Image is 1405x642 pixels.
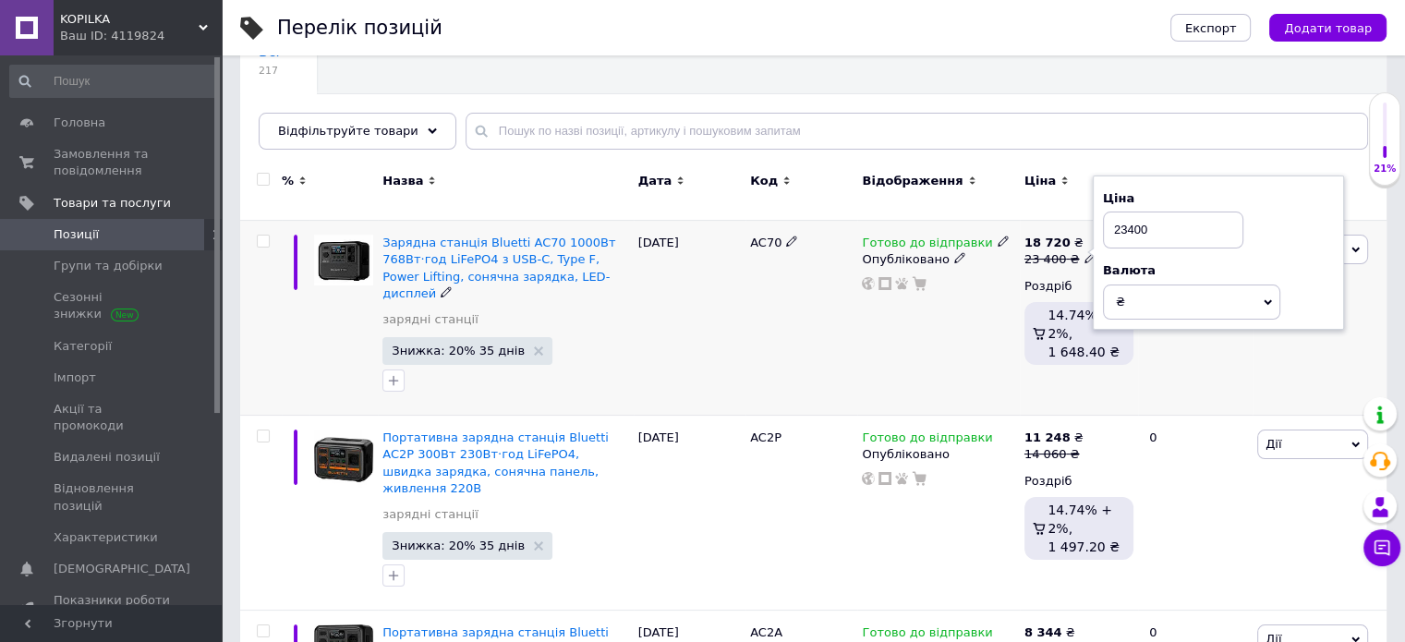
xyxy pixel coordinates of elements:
div: Роздріб [1024,473,1133,490]
div: Опубліковано [862,251,1014,268]
div: Перелік позицій [277,18,442,38]
span: Категорії [54,338,112,355]
span: KOPILKA [60,11,199,28]
span: Знижка: 20% 35 днів [392,539,525,551]
span: AC2P [750,430,781,444]
a: Зарядна станція Bluetti AC70 1000Вт 768Вт·год LiFePO4 з USB-C, Type F, Power Lifting, сонячна зар... [382,236,615,300]
input: Пошук по назві позиції, артикулу і пошуковим запитам [466,113,1368,150]
a: зарядні станції [382,506,478,523]
span: Дата [638,173,672,189]
div: Ваш ID: 4119824 [60,28,222,44]
span: Товари та послуги [54,195,171,212]
b: 18 720 [1024,236,1071,249]
div: ₴ [1024,235,1096,251]
div: 0 [1138,416,1253,611]
button: Чат з покупцем [1363,529,1400,566]
span: Код [750,173,778,189]
span: Назва [382,173,423,189]
div: Ціна [1103,190,1334,207]
button: Експорт [1170,14,1252,42]
span: Акції та промокоди [54,401,171,434]
b: 8 344 [1024,625,1062,639]
span: Видалені позиції [54,449,160,466]
div: [DATE] [634,221,745,416]
span: Показники роботи компанії [54,592,171,625]
div: 14 060 ₴ [1024,446,1084,463]
span: Сезонні знижки [54,289,171,322]
span: % [282,173,294,189]
button: Додати товар [1269,14,1387,42]
span: Головна [54,115,105,131]
div: Опубліковано [862,446,1014,463]
span: 217 [259,64,280,78]
div: [DATE] [634,416,745,611]
span: AC70 [750,236,781,249]
span: Готово до відправки [862,236,992,255]
div: 23 400 ₴ [1024,251,1096,268]
span: Відновлення позицій [54,480,171,514]
span: Додати товар [1284,21,1372,35]
span: AC2A [750,625,782,639]
span: Замовлення та повідомлення [54,146,171,179]
span: Експорт [1185,21,1237,35]
span: 1 648.40 ₴ [1048,345,1120,359]
input: Пошук [9,65,218,98]
span: Відображення [862,173,963,189]
span: Всі [259,43,280,60]
b: 11 248 [1024,430,1071,444]
span: Характеристики [54,529,158,546]
span: Дії [1266,437,1281,451]
div: Роздріб [1024,278,1133,295]
img: Зарядная станция Bluetti AC70 1000Вт 768Втч LiFePO4 с USB-C, Type F, Power Lifting, солнечная зар... [314,235,373,285]
div: ₴ [1024,624,1080,641]
span: 1 497.20 ₴ [1048,539,1120,554]
span: Готово до відправки [862,430,992,450]
span: Відфільтруйте товари [278,124,418,138]
div: 21% [1370,163,1399,176]
span: Позиції [54,226,99,243]
span: 14.74% + 2%, [1048,308,1112,341]
span: Імпорт [54,369,96,386]
img: Портативная зарядная станция Bluetti AC2P 300Вт 230Втч LiFePO4, быстрая зарядка, солнечная панель... [314,430,373,489]
a: Портативна зарядна станція Bluetti AC2P 300Вт 230Вт·год LiFePO4, швидка зарядка, сонячна панель, ... [382,430,609,495]
div: Валюта [1103,262,1334,279]
a: зарядні станції [382,311,478,328]
span: Ціна [1024,173,1056,189]
span: Знижка: 20% 35 днів [392,345,525,357]
span: ₴ [1116,295,1125,309]
div: ₴ [1024,430,1084,446]
span: Групи та добірки [54,258,163,274]
span: Замовлення [1149,173,1229,206]
span: 14.74% + 2%, [1048,503,1112,536]
span: [DEMOGRAPHIC_DATA] [54,561,190,577]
